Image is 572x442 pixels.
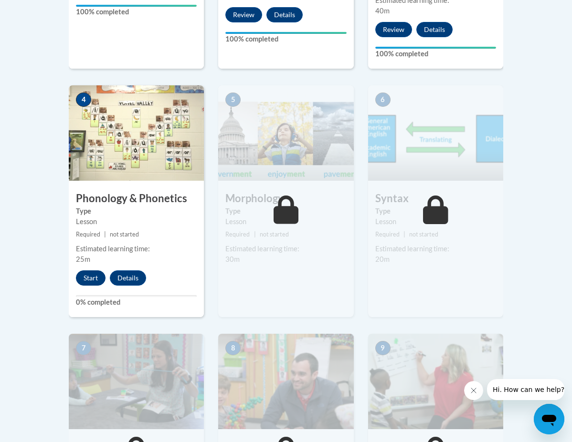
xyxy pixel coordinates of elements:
[76,93,91,107] span: 4
[375,231,400,238] span: Required
[375,216,496,227] div: Lesson
[218,191,353,206] h3: Morphology
[225,244,346,254] div: Estimated learning time:
[375,47,496,49] div: Your progress
[375,341,391,355] span: 9
[76,270,106,286] button: Start
[254,231,256,238] span: |
[76,206,197,216] label: Type
[76,255,90,263] span: 25m
[76,216,197,227] div: Lesson
[76,341,91,355] span: 7
[375,49,496,59] label: 100% completed
[225,341,241,355] span: 8
[375,206,496,216] label: Type
[76,231,100,238] span: Required
[225,32,346,34] div: Your progress
[225,206,346,216] label: Type
[368,191,503,206] h3: Syntax
[266,7,303,22] button: Details
[534,404,564,434] iframe: Button to launch messaging window
[225,93,241,107] span: 5
[110,270,146,286] button: Details
[403,231,405,238] span: |
[368,85,503,181] img: Course Image
[104,231,106,238] span: |
[225,7,262,22] button: Review
[375,93,391,107] span: 6
[464,381,483,400] iframe: Close message
[416,22,453,37] button: Details
[225,216,346,227] div: Lesson
[76,5,197,7] div: Your progress
[225,231,250,238] span: Required
[218,334,353,429] img: Course Image
[375,22,412,37] button: Review
[225,255,240,263] span: 30m
[76,244,197,254] div: Estimated learning time:
[69,85,204,181] img: Course Image
[76,297,197,308] label: 0% completed
[487,379,564,400] iframe: Message from company
[225,34,346,44] label: 100% completed
[260,231,289,238] span: not started
[375,7,390,15] span: 40m
[69,334,204,429] img: Course Image
[76,7,197,17] label: 100% completed
[368,334,503,429] img: Course Image
[110,231,139,238] span: not started
[409,231,438,238] span: not started
[375,244,496,254] div: Estimated learning time:
[218,85,353,181] img: Course Image
[69,191,204,206] h3: Phonology & Phonetics
[375,255,390,263] span: 20m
